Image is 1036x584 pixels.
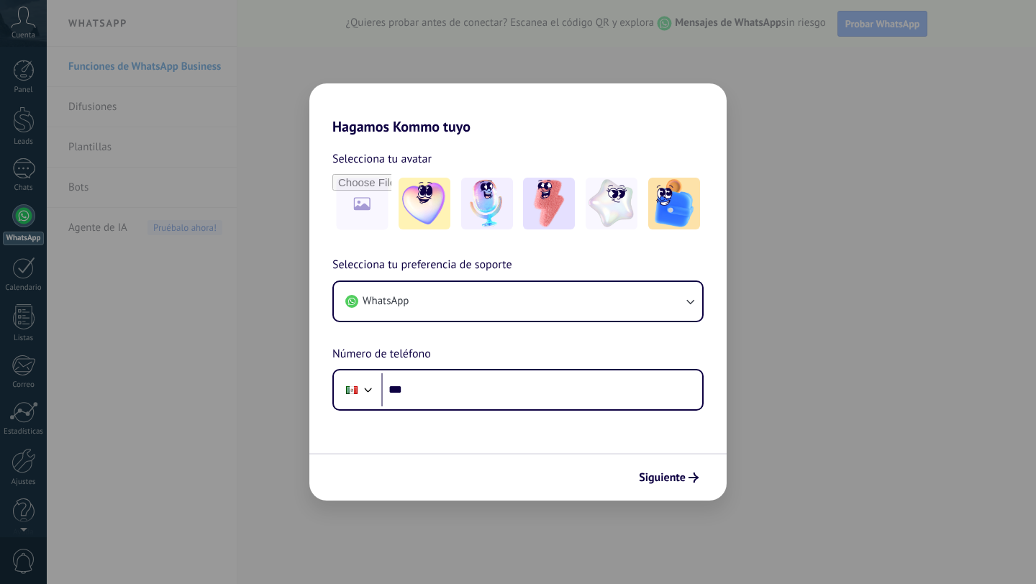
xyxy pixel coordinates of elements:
button: WhatsApp [334,282,702,321]
span: WhatsApp [363,294,409,309]
img: -3.jpeg [523,178,575,229]
div: Mexico: + 52 [338,375,365,405]
span: Selecciona tu avatar [332,150,432,168]
button: Siguiente [632,465,705,490]
img: -2.jpeg [461,178,513,229]
img: -4.jpeg [586,178,637,229]
img: -1.jpeg [399,178,450,229]
span: Siguiente [639,473,686,483]
h2: Hagamos Kommo tuyo [309,83,727,135]
span: Selecciona tu preferencia de soporte [332,256,512,275]
img: -5.jpeg [648,178,700,229]
span: Número de teléfono [332,345,431,364]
